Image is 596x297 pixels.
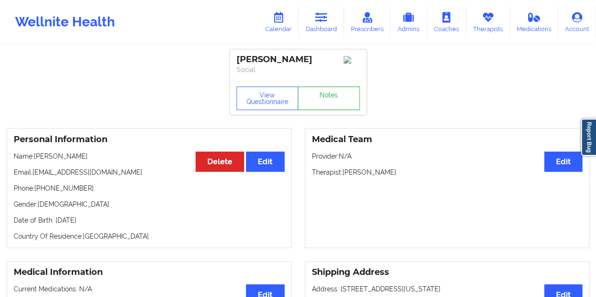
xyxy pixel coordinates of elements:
h3: Shipping Address [312,267,583,278]
p: Country Of Residence: [GEOGRAPHIC_DATA] [14,232,285,241]
a: Dashboard [299,7,344,38]
p: Name: [PERSON_NAME] [14,152,285,161]
p: Provider: N/A [312,152,583,161]
p: Phone: [PHONE_NUMBER] [14,184,285,193]
a: Medications [510,7,558,38]
a: Report Bug [581,119,596,156]
img: Image%2Fplaceholer-image.png [343,56,360,64]
button: Delete [196,152,244,172]
p: Address: [STREET_ADDRESS][US_STATE] [312,284,583,294]
a: Admins [390,7,427,38]
h3: Personal Information [14,134,285,145]
a: Coaches [427,7,466,38]
p: Date of Birth: [DATE] [14,216,285,225]
a: Therapists [466,7,510,38]
a: Account [558,7,596,38]
p: Gender: [DEMOGRAPHIC_DATA] [14,200,285,209]
a: Notes [298,87,360,110]
p: Current Medications: N/A [14,284,285,294]
div: [PERSON_NAME] [237,54,360,65]
p: Email: [EMAIL_ADDRESS][DOMAIN_NAME] [14,168,285,177]
h3: Medical Information [14,267,285,278]
a: Prescribers [344,7,391,38]
button: Edit [246,152,284,172]
a: Calendar [258,7,299,38]
p: Therapist: [PERSON_NAME] [312,168,583,177]
button: View Questionnaire [237,87,299,110]
button: Edit [544,152,582,172]
p: Social [237,65,360,74]
h3: Medical Team [312,134,583,145]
